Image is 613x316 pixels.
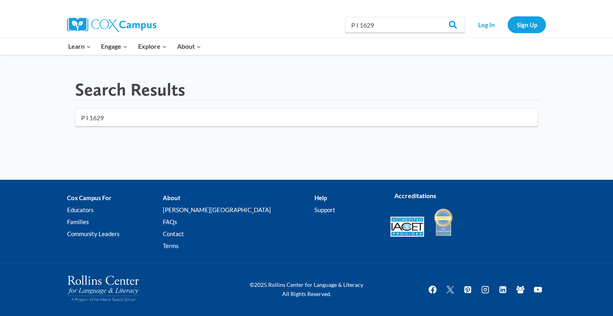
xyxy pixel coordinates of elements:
[67,18,156,32] img: Cox Campus
[530,282,546,298] a: YouTube
[394,192,436,199] strong: Accreditations
[101,41,128,52] span: Engage
[433,207,453,237] img: IDA Accredited
[163,228,314,240] a: Contact
[477,282,493,298] a: Instagram
[231,280,382,298] p: ©2025 Rollins Center for Language & Literacy All Rights Reserved.
[68,41,91,52] span: Learn
[75,79,185,100] h1: Search Results
[67,216,163,228] a: Families
[163,216,314,228] a: FAQs
[512,282,528,298] a: Facebook Group
[445,285,455,294] img: Twitter X icon white
[469,16,504,33] a: Log In
[163,204,314,216] a: [PERSON_NAME][GEOGRAPHIC_DATA]
[75,108,538,127] input: Search for...
[67,275,139,302] img: Rollins Center for Language & Literacy - A Program of the Atlanta Speech School
[67,204,163,216] a: Educators
[138,41,167,52] span: Explore
[345,17,465,33] input: Search Cox Campus
[508,16,546,33] a: Sign Up
[67,228,163,240] a: Community Leaders
[177,41,201,52] span: About
[163,240,314,252] a: Terms
[390,217,424,237] img: Accredited IACET® Provider
[495,282,511,298] a: Linkedin
[425,282,441,298] a: Facebook
[314,204,378,216] a: Support
[63,38,206,55] nav: Primary Navigation
[460,282,476,298] a: Pinterest
[442,282,458,298] a: Twitter
[469,16,546,33] nav: Secondary Navigation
